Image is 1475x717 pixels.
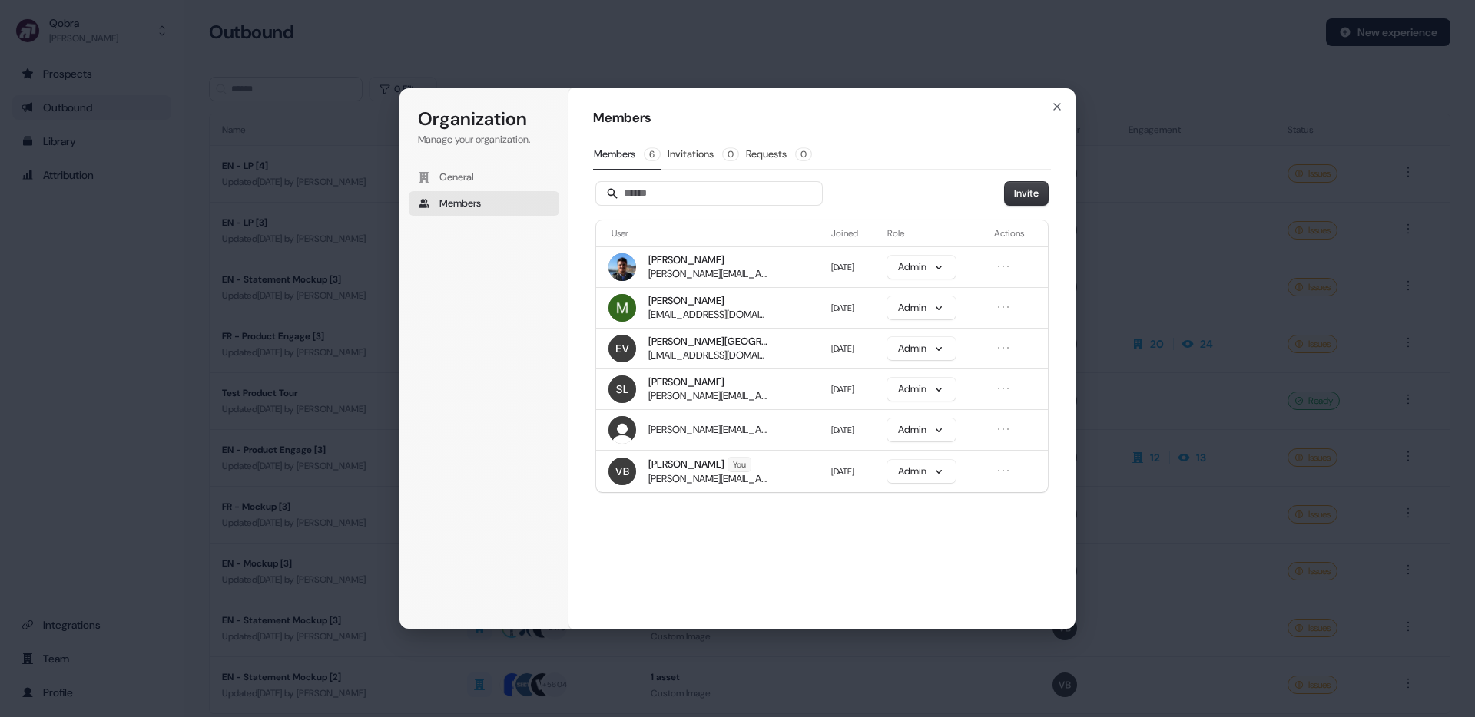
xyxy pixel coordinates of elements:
button: Open menu [994,379,1013,398]
button: Open menu [994,461,1013,480]
button: Members [593,140,661,170]
button: General [409,165,559,190]
button: Admin [887,418,956,441]
span: [PERSON_NAME] [648,253,724,267]
button: Members [409,191,559,216]
span: [DATE] [831,466,854,477]
span: [PERSON_NAME] [648,294,724,308]
span: [PERSON_NAME] [648,458,724,471]
button: Invite [1005,182,1048,205]
button: Requests [745,140,812,169]
span: [PERSON_NAME][EMAIL_ADDRESS][DOMAIN_NAME] [648,389,770,403]
button: Admin [887,296,956,319]
button: Invitations [667,140,739,169]
span: [PERSON_NAME] [648,375,724,389]
span: [DATE] [831,302,854,313]
button: Open menu [994,257,1013,276]
span: 0 [796,148,811,160]
span: 0 [723,148,738,160]
span: You [728,458,751,471]
span: [DATE] [831,425,854,435]
th: User [596,220,825,246]
button: Admin [887,460,956,483]
th: Joined [825,220,881,246]
span: [DATE] [831,384,854,395]
span: [DATE] [831,343,854,354]
h1: Organization [418,107,550,131]
span: [DATE] [831,262,854,273]
span: General [439,170,474,184]
img: Elyne Vila Nova [608,335,636,362]
button: Open menu [994,339,1013,357]
p: Manage your organization. [418,133,550,147]
img: Thomas Mesnil [608,253,636,281]
input: Search [596,182,822,205]
h1: Members [593,109,1051,127]
button: Admin [887,337,956,360]
button: Open menu [994,420,1013,438]
th: Role [881,220,988,246]
button: Open menu [994,298,1013,316]
span: [EMAIL_ADDRESS][DOMAIN_NAME] [648,349,770,362]
button: Admin [887,256,956,279]
span: [PERSON_NAME][EMAIL_ADDRESS][DOMAIN_NAME] [648,267,770,281]
th: Actions [988,220,1048,246]
img: Vincent Bonjean [608,458,636,485]
span: [PERSON_NAME][GEOGRAPHIC_DATA] [648,335,770,349]
img: 's logo [608,416,636,444]
span: [PERSON_NAME][EMAIL_ADDRESS][PERSON_NAME][DOMAIN_NAME] [648,472,770,486]
span: [PERSON_NAME][EMAIL_ADDRESS][DOMAIN_NAME] [648,423,770,437]
span: Members [439,197,481,210]
img: Marwen Makni [608,294,636,322]
button: Admin [887,378,956,401]
span: [EMAIL_ADDRESS][DOMAIN_NAME] [648,308,770,322]
span: 6 [645,148,660,160]
img: Simon Laurino [608,375,636,403]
